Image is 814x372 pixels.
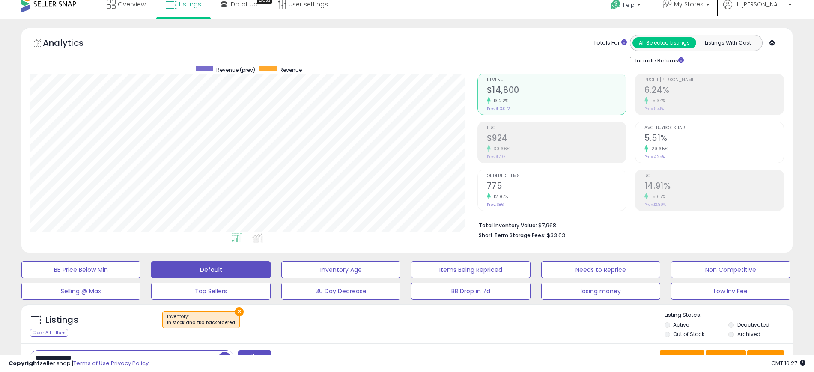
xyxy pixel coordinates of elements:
button: × [235,307,244,316]
button: Selling @ Max [21,283,140,300]
span: Profit [PERSON_NAME] [644,78,784,83]
small: Prev: 4.25% [644,154,665,159]
span: Ordered Items [487,174,626,179]
small: Prev: 12.89% [644,202,666,207]
li: $7,968 [479,220,778,230]
label: Deactivated [737,321,769,328]
small: 29.65% [648,146,668,152]
small: Prev: $707 [487,154,505,159]
small: 30.66% [491,146,510,152]
p: Listing States: [665,311,793,319]
button: Actions [747,350,784,365]
div: in stock and fba backordered [167,320,235,326]
label: Archived [737,330,760,338]
small: Prev: 5.41% [644,106,664,111]
span: ROI [644,174,784,179]
small: Prev: 686 [487,202,504,207]
button: BB Price Below Min [21,261,140,278]
small: 13.22% [491,98,509,104]
h2: $924 [487,133,626,145]
span: Columns [711,353,738,362]
button: losing money [541,283,660,300]
button: All Selected Listings [632,37,696,48]
strong: Copyright [9,359,40,367]
button: Needs to Reprice [541,261,660,278]
button: Inventory Age [281,261,400,278]
span: Revenue (prev) [216,66,255,74]
small: 12.97% [491,193,508,200]
span: Help [623,1,635,9]
h2: 14.91% [644,181,784,193]
h2: $14,800 [487,85,626,97]
span: Inventory : [167,313,235,326]
button: Save View [660,350,704,365]
button: 30 Day Decrease [281,283,400,300]
h2: 5.51% [644,133,784,145]
div: Clear All Filters [30,329,68,337]
small: 15.67% [648,193,666,200]
h2: 6.24% [644,85,784,97]
small: 15.34% [648,98,666,104]
span: Profit [487,126,626,131]
span: 2025-09-17 16:27 GMT [771,359,805,367]
button: Listings With Cost [696,37,760,48]
h5: Listings [45,314,78,326]
span: $33.63 [547,231,565,239]
button: Filters [238,350,271,365]
button: Low Inv Fee [671,283,790,300]
h2: 775 [487,181,626,193]
label: Out of Stock [673,330,704,338]
b: Short Term Storage Fees: [479,232,546,239]
button: Default [151,261,270,278]
button: Items Being Repriced [411,261,530,278]
small: Prev: $13,072 [487,106,510,111]
div: Totals For [593,39,627,47]
div: seller snap | | [9,360,149,368]
button: Columns [706,350,746,365]
button: BB Drop in 7d [411,283,530,300]
label: Active [673,321,689,328]
div: Include Returns [623,55,694,65]
span: Revenue [487,78,626,83]
h5: Analytics [43,37,100,51]
b: Total Inventory Value: [479,222,537,229]
span: Revenue [280,66,302,74]
span: Avg. Buybox Share [644,126,784,131]
button: Top Sellers [151,283,270,300]
button: Non Competitive [671,261,790,278]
